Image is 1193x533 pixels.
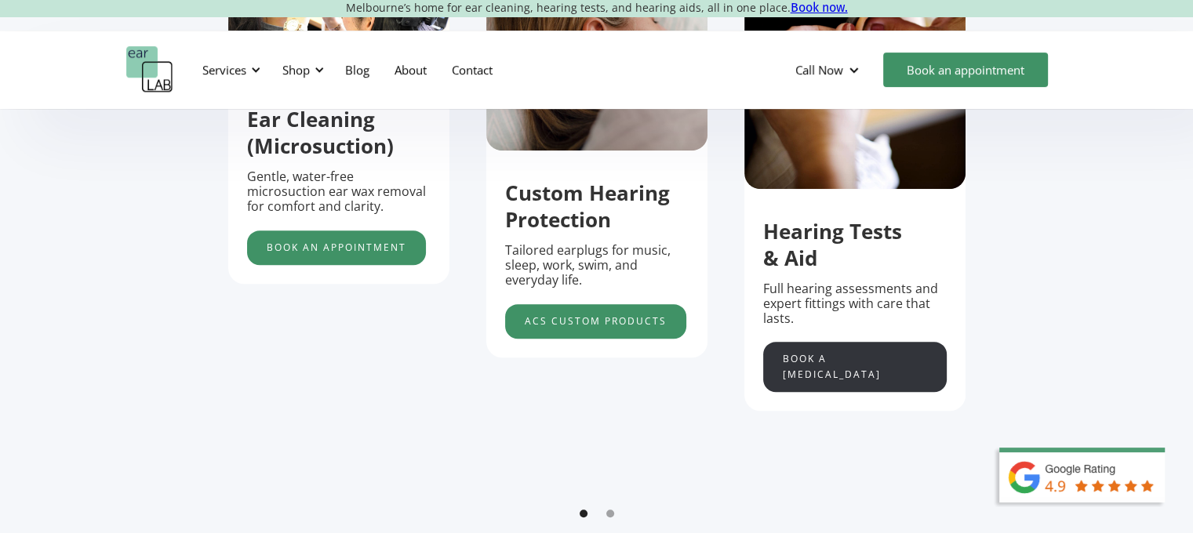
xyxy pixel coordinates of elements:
div: Services [193,46,265,93]
a: Book an appointment [883,53,1048,87]
div: Shop [282,62,310,78]
p: Full hearing assessments and expert fittings with care that lasts. [763,281,947,327]
a: Book an appointment [247,230,426,265]
strong: Custom Hearing Protection [505,179,670,234]
div: Shop [273,46,329,93]
a: About [382,47,439,92]
a: Book a [MEDICAL_DATA] [763,342,947,392]
a: home [126,46,173,93]
div: Services [202,62,246,78]
p: Gentle, water-free microsuction ear wax removal for comfort and clarity. [247,169,431,215]
a: Contact [439,47,505,92]
a: Blog [333,47,382,92]
strong: Ear Cleaning (Microsuction) [247,105,394,160]
div: Call Now [795,62,843,78]
div: Show slide 1 of 2 [580,509,587,517]
strong: Hearing Tests & Aid [763,217,902,272]
p: Tailored earplugs for music, sleep, work, swim, and everyday life. [505,243,689,288]
div: Show slide 2 of 2 [606,509,614,517]
a: acs custom products [505,304,686,339]
div: Call Now [783,46,875,93]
